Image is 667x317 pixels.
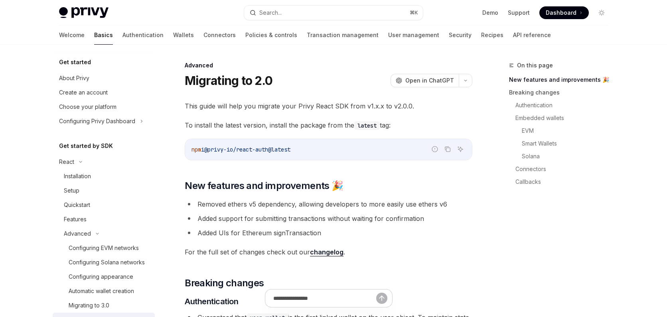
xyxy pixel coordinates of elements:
[53,85,155,100] a: Create an account
[522,137,614,150] a: Smart Wallets
[59,57,91,67] h5: Get started
[59,141,113,151] h5: Get started by SDK
[59,26,85,45] a: Welcome
[244,6,423,20] button: Search...⌘K
[185,100,472,112] span: This guide will help you migrate your Privy React SDK from v1.x.x to v2.0.0.
[515,175,614,188] a: Callbacks
[546,9,576,17] span: Dashboard
[64,229,91,238] div: Advanced
[185,120,472,131] span: To install the latest version, install the package from the tag:
[59,157,74,167] div: React
[69,301,109,310] div: Migrating to 3.0
[173,26,194,45] a: Wallets
[59,102,116,112] div: Choose your platform
[515,163,614,175] a: Connectors
[430,144,440,154] button: Report incorrect code
[69,272,133,282] div: Configuring appearance
[59,73,89,83] div: About Privy
[388,26,439,45] a: User management
[64,200,90,210] div: Quickstart
[53,198,155,212] a: Quickstart
[310,248,343,256] a: changelog
[245,26,297,45] a: Policies & controls
[509,86,614,99] a: Breaking changes
[509,73,614,86] a: New features and improvements 🎉
[53,284,155,298] a: Automatic wallet creation
[391,74,459,87] button: Open in ChatGPT
[53,100,155,114] a: Choose your platform
[191,146,201,153] span: npm
[405,77,454,85] span: Open in ChatGPT
[185,73,272,88] h1: Migrating to 2.0
[64,186,79,195] div: Setup
[482,9,498,17] a: Demo
[185,213,472,224] li: Added support for submitting transactions without waiting for confirmation
[455,144,466,154] button: Ask AI
[59,88,108,97] div: Create an account
[513,26,551,45] a: API reference
[515,99,614,112] a: Authentication
[203,26,236,45] a: Connectors
[515,112,614,124] a: Embedded wallets
[508,9,530,17] a: Support
[204,146,290,153] span: @privy-io/react-auth@latest
[185,199,472,210] li: Removed ethers v5 dependency, allowing developers to more easily use ethers v6
[307,26,379,45] a: Transaction management
[185,227,472,238] li: Added UIs for Ethereum signTransaction
[53,71,155,85] a: About Privy
[449,26,472,45] a: Security
[481,26,503,45] a: Recipes
[53,183,155,198] a: Setup
[59,116,135,126] div: Configuring Privy Dashboard
[442,144,453,154] button: Copy the contents from the code block
[59,7,109,18] img: light logo
[185,277,264,289] span: Breaking changes
[69,286,134,296] div: Automatic wallet creation
[64,171,91,181] div: Installation
[185,61,472,69] div: Advanced
[595,6,608,19] button: Toggle dark mode
[410,10,418,16] span: ⌘ K
[53,298,155,313] a: Migrating to 3.0
[69,243,139,253] div: Configuring EVM networks
[259,8,282,18] div: Search...
[354,121,380,130] code: latest
[517,61,553,70] span: On this page
[185,179,343,192] span: New features and improvements 🎉
[53,169,155,183] a: Installation
[122,26,164,45] a: Authentication
[64,215,87,224] div: Features
[53,255,155,270] a: Configuring Solana networks
[53,241,155,255] a: Configuring EVM networks
[53,212,155,226] a: Features
[94,26,113,45] a: Basics
[376,293,387,304] button: Send message
[201,146,204,153] span: i
[539,6,589,19] a: Dashboard
[185,246,472,258] span: For the full set of changes check out our .
[53,270,155,284] a: Configuring appearance
[522,124,614,137] a: EVM
[522,150,614,163] a: Solana
[69,258,145,267] div: Configuring Solana networks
